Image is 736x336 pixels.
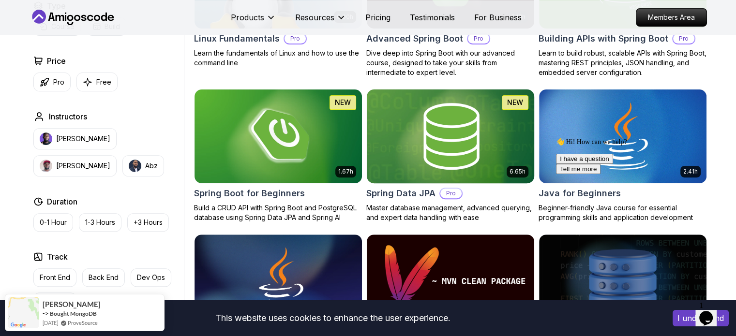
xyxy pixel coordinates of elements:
p: Pro [673,34,694,44]
img: Spring Data JPA card [362,87,538,185]
h2: Spring Data JPA [366,187,436,200]
img: instructor img [129,160,141,172]
div: 👋 Hi! How can we help?I have a questionTell me more [4,4,178,40]
button: Accept cookies [673,310,729,326]
button: I have a question [4,20,61,30]
a: Testimonials [410,12,455,23]
p: 1.67h [338,168,353,175]
p: Learn to build robust, scalable APIs with Spring Boot, mastering REST principles, JSON handling, ... [539,48,707,77]
p: Front End [40,273,70,282]
p: Pro [468,34,489,44]
h2: Building APIs with Spring Boot [539,32,668,45]
p: [PERSON_NAME] [56,134,110,144]
h2: Price [47,55,66,67]
p: Learn the fundamentals of Linux and how to use the command line [194,48,362,68]
h2: Instructors [49,111,87,122]
h2: Java for Beginners [539,187,621,200]
p: 0-1 Hour [40,218,67,227]
a: Spring Boot for Beginners card1.67hNEWSpring Boot for BeginnersBuild a CRUD API with Spring Boot ... [194,89,362,222]
img: Advanced Databases card [539,234,706,328]
h2: Linux Fundamentals [194,32,280,45]
h2: Advanced Spring Boot [366,32,463,45]
p: Back End [89,273,119,282]
a: For Business [474,12,522,23]
p: Dev Ops [137,273,165,282]
iframe: chat widget [695,297,726,326]
button: instructor imgAbz [122,155,164,176]
span: [PERSON_NAME] [43,300,98,308]
img: instructor img [40,160,52,172]
p: NEW [335,98,351,107]
p: +3 Hours [134,218,163,227]
button: Front End [33,268,76,287]
p: Pro [285,34,306,44]
img: Maven Essentials card [367,234,534,328]
img: instructor img [40,132,52,145]
button: Back End [82,268,125,287]
a: Spring Data JPA card6.65hNEWSpring Data JPAProMaster database management, advanced querying, and ... [366,89,535,222]
p: Pro [53,77,64,87]
button: Free [76,73,118,91]
img: Java for Beginners card [539,89,706,183]
p: 6.65h [510,168,526,175]
p: [PERSON_NAME] [56,161,110,171]
button: Resources [295,12,346,31]
p: Beginner-friendly Java course for essential programming skills and application development [539,203,707,222]
p: 1-3 Hours [85,218,115,227]
button: Dev Ops [131,268,171,287]
div: This website uses cookies to enhance the user experience. [7,307,658,329]
button: 1-3 Hours [79,213,121,232]
img: Spring Boot for Beginners card [195,89,362,183]
a: ProveSource [68,319,98,327]
a: Pricing [365,12,391,23]
p: Resources [295,12,334,23]
a: Java for Beginners card2.41hJava for BeginnersBeginner-friendly Java course for essential program... [539,89,707,222]
button: instructor img[PERSON_NAME] [33,155,117,176]
iframe: chat widget [552,134,726,292]
a: Members Area [636,8,707,27]
span: 👋 Hi! How can we help? [4,4,75,12]
button: Pro [33,73,71,91]
p: Abz [145,161,158,171]
h2: Spring Boot for Beginners [194,187,305,200]
p: NEW [507,98,523,107]
button: 0-1 Hour [33,213,73,232]
button: Full Stack [33,292,76,311]
span: -> [43,309,49,317]
button: Products [231,12,276,31]
p: Free [96,77,111,87]
p: Members Area [636,9,706,26]
p: Build a CRUD API with Spring Boot and PostgreSQL database using Spring Data JPA and Spring AI [194,203,362,222]
button: +3 Hours [127,213,169,232]
img: Java for Developers card [195,234,362,328]
h2: Duration [47,196,77,207]
h2: Track [47,251,68,263]
p: Products [231,12,264,23]
img: provesource social proof notification image [8,297,39,328]
p: Dive deep into Spring Boot with our advanced course, designed to take your skills from intermedia... [366,48,535,77]
button: instructor img[PERSON_NAME] [33,128,117,149]
span: [DATE] [43,319,58,327]
p: Master database management, advanced querying, and expert data handling with ease [366,203,535,222]
a: Bought MongoDB [50,310,97,317]
button: Tell me more [4,30,48,40]
p: Pro [440,189,462,198]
